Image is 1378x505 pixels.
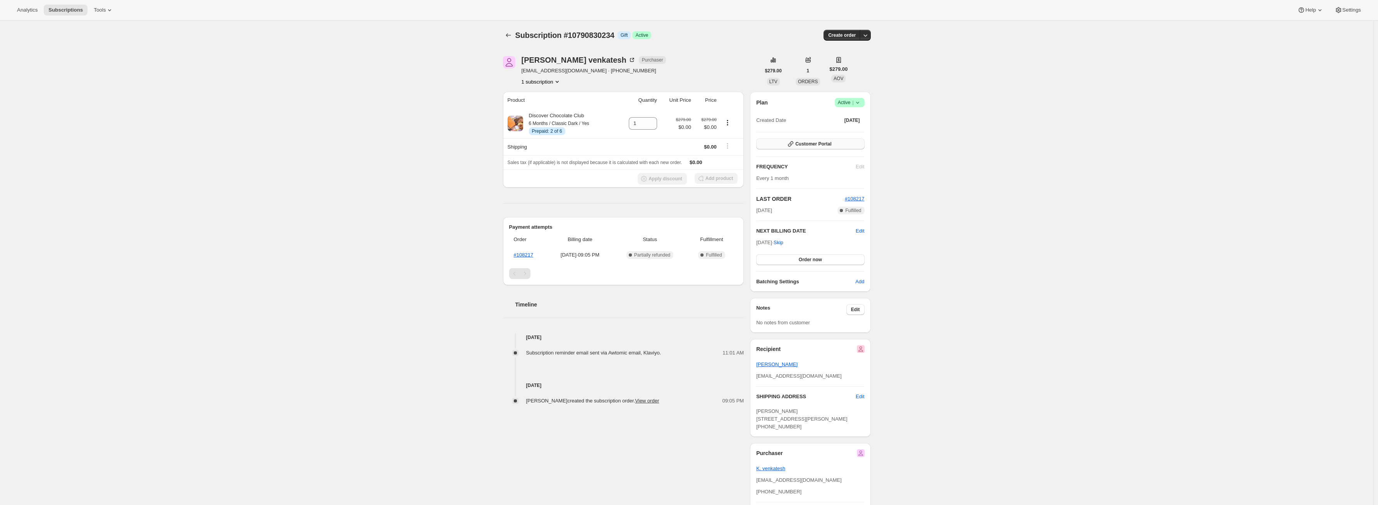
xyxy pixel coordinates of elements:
[1330,5,1366,15] button: Settings
[769,236,788,249] button: Skip
[756,207,772,214] span: [DATE]
[856,227,864,235] button: Edit
[642,57,663,63] span: Purchaser
[634,252,670,258] span: Partially refunded
[702,117,717,122] small: $279.00
[845,195,865,203] button: #108217
[550,251,609,259] span: [DATE] · 09:05 PM
[799,257,822,263] span: Order now
[635,398,659,404] a: View order
[756,489,801,495] span: [PHONE_NUMBER]
[756,195,845,203] h2: LAST ORDER
[756,361,798,367] a: [PERSON_NAME]
[721,142,734,150] button: Shipping actions
[1293,5,1328,15] button: Help
[851,390,869,403] button: Edit
[756,393,856,401] h3: SHIPPING ADDRESS
[824,30,860,41] button: Create order
[756,227,856,235] h2: NEXT BILLING DATE
[844,117,860,123] span: [DATE]
[798,79,818,84] span: ORDERS
[509,231,548,248] th: Order
[17,7,38,13] span: Analytics
[522,67,666,75] span: [EMAIL_ADDRESS][DOMAIN_NAME] · [PHONE_NUMBER]
[509,223,738,231] h2: Payment attempts
[503,382,744,389] h4: [DATE]
[503,138,617,155] th: Shipping
[515,301,744,308] h2: Timeline
[706,252,722,258] span: Fulfilled
[550,236,609,243] span: Billing date
[851,276,869,288] button: Add
[756,449,783,457] h2: Purchaser
[756,163,856,171] h2: FREQUENCY
[722,349,744,357] span: 11:01 AM
[676,123,691,131] span: $0.00
[756,99,768,106] h2: Plan
[795,141,831,147] span: Customer Portal
[774,239,783,247] span: Skip
[508,160,682,165] span: Sales tax (if applicable) is not displayed because it is calculated with each new order.
[721,118,734,127] button: Product actions
[756,240,783,245] span: [DATE] ·
[617,92,659,109] th: Quantity
[696,123,717,131] span: $0.00
[526,398,659,404] span: [PERSON_NAME] created the subscription order.
[838,99,861,106] span: Active
[756,373,841,379] span: [EMAIL_ADDRESS][DOMAIN_NAME]
[676,117,691,122] small: $279.00
[522,56,636,64] div: [PERSON_NAME] venkatesh
[756,466,785,471] a: K. venkatesh
[44,5,88,15] button: Subscriptions
[503,92,617,109] th: Product
[756,408,848,430] span: [PERSON_NAME] [STREET_ADDRESS][PERSON_NAME] [PHONE_NUMBER]
[756,278,855,286] h6: Batching Settings
[526,350,661,356] span: Subscription reminder email sent via Awtomic email, Klaviyo.
[756,304,846,315] h3: Notes
[48,7,83,13] span: Subscriptions
[855,278,864,286] span: Add
[659,92,693,109] th: Unit Price
[503,334,744,341] h4: [DATE]
[89,5,118,15] button: Tools
[693,92,719,109] th: Price
[522,78,561,86] button: Product actions
[756,175,789,181] span: Every 1 month
[852,99,853,106] span: |
[1305,7,1316,13] span: Help
[756,254,864,265] button: Order now
[765,68,782,74] span: $279.00
[523,112,589,135] div: Discover Chocolate Club
[769,79,777,84] span: LTV
[12,5,42,15] button: Analytics
[635,32,648,38] span: Active
[722,397,744,405] span: 09:05 PM
[1342,7,1361,13] span: Settings
[846,304,865,315] button: Edit
[802,65,814,76] button: 1
[856,393,864,401] span: Edit
[503,30,514,41] button: Subscriptions
[690,236,733,243] span: Fulfillment
[515,31,614,39] span: Subscription #10790830234
[807,68,809,74] span: 1
[756,116,786,124] span: Created Date
[508,116,523,131] img: product img
[829,65,848,73] span: $279.00
[851,306,860,313] span: Edit
[529,121,589,126] small: 6 Months / Classic Dark / Yes
[614,236,685,243] span: Status
[756,320,810,325] span: No notes from customer
[532,128,562,134] span: Prepaid: 2 of 6
[94,7,106,13] span: Tools
[756,139,864,149] button: Customer Portal
[845,196,865,202] span: #108217
[756,345,781,353] h2: Recipient
[503,56,515,68] span: Karthik venkatesh
[756,477,841,483] span: [EMAIL_ADDRESS][DOMAIN_NAME]
[514,252,534,258] a: #108217
[834,76,843,81] span: AOV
